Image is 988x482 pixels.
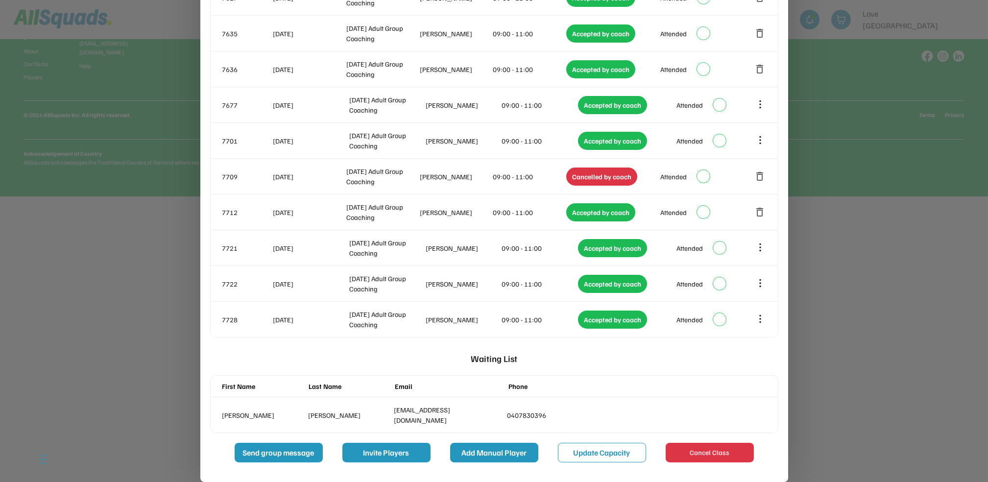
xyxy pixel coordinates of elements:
[426,243,500,253] div: [PERSON_NAME]
[222,381,304,391] div: First Name
[222,279,271,289] div: 7722
[273,171,345,182] div: [DATE]
[578,96,647,114] div: Accepted by coach
[507,410,616,420] div: 0407830396
[676,136,703,146] div: Attended
[502,314,577,325] div: 09:00 - 11:00
[676,279,703,289] div: Attended
[502,279,577,289] div: 09:00 - 11:00
[509,381,618,391] div: Phone
[420,171,491,182] div: [PERSON_NAME]
[273,64,345,74] div: [DATE]
[346,166,418,187] div: [DATE] Adult Group Coaching
[754,170,766,182] button: delete
[273,207,345,217] div: [DATE]
[660,64,687,74] div: Attended
[426,100,500,110] div: [PERSON_NAME]
[502,100,577,110] div: 09:00 - 11:00
[676,100,703,110] div: Attended
[660,28,687,39] div: Attended
[676,243,703,253] div: Attended
[349,238,424,258] div: [DATE] Adult Group Coaching
[426,314,500,325] div: [PERSON_NAME]
[308,410,390,420] div: [PERSON_NAME]
[666,443,754,462] button: Cancel Class
[273,100,348,110] div: [DATE]
[578,132,647,150] div: Accepted by coach
[493,28,565,39] div: 09:00 - 11:00
[273,136,348,146] div: [DATE]
[349,130,424,151] div: [DATE] Adult Group Coaching
[273,28,345,39] div: [DATE]
[349,309,424,330] div: [DATE] Adult Group Coaching
[754,63,766,75] button: delete
[578,239,647,257] div: Accepted by coach
[566,168,637,186] div: Cancelled by coach
[346,23,418,44] div: [DATE] Adult Group Coaching
[273,314,348,325] div: [DATE]
[394,405,503,425] div: [EMAIL_ADDRESS][DOMAIN_NAME]
[222,207,271,217] div: 7712
[349,273,424,294] div: [DATE] Adult Group Coaching
[222,28,271,39] div: 7635
[420,28,491,39] div: [PERSON_NAME]
[558,443,646,462] button: Update Capacity
[273,279,348,289] div: [DATE]
[346,59,418,79] div: [DATE] Adult Group Coaching
[346,202,418,222] div: [DATE] Adult Group Coaching
[222,100,271,110] div: 7677
[578,311,647,329] div: Accepted by coach
[222,314,271,325] div: 7728
[450,443,538,462] button: Add Manual Player
[426,136,500,146] div: [PERSON_NAME]
[754,27,766,39] button: delete
[493,64,565,74] div: 09:00 - 11:00
[566,203,635,221] div: Accepted by coach
[222,410,304,420] div: [PERSON_NAME]
[493,207,565,217] div: 09:00 - 11:00
[420,64,491,74] div: [PERSON_NAME]
[235,443,323,462] button: Send group message
[754,206,766,218] button: delete
[566,60,635,78] div: Accepted by coach
[420,207,491,217] div: [PERSON_NAME]
[578,275,647,293] div: Accepted by coach
[493,171,565,182] div: 09:00 - 11:00
[273,243,348,253] div: [DATE]
[426,279,500,289] div: [PERSON_NAME]
[309,381,390,391] div: Last Name
[660,171,687,182] div: Attended
[349,95,424,115] div: [DATE] Adult Group Coaching
[566,24,635,43] div: Accepted by coach
[471,347,517,370] div: Waiting List
[222,171,271,182] div: 7709
[676,314,703,325] div: Attended
[502,243,577,253] div: 09:00 - 11:00
[222,243,271,253] div: 7721
[222,136,271,146] div: 7701
[502,136,577,146] div: 09:00 - 11:00
[222,64,271,74] div: 7636
[660,207,687,217] div: Attended
[342,443,431,462] button: Invite Players
[395,381,504,391] div: Email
